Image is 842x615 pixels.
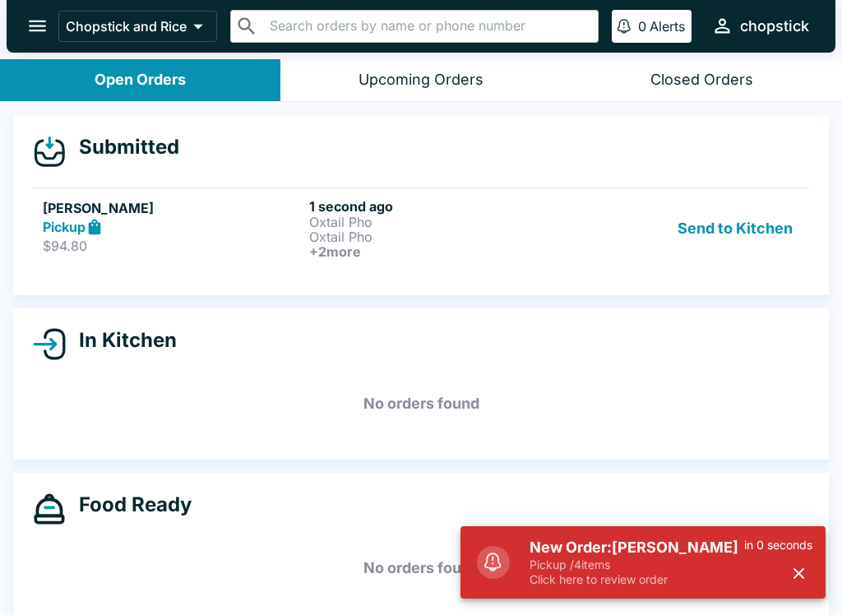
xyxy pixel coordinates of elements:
h5: No orders found [33,374,809,433]
p: $94.80 [43,238,303,254]
button: Chopstick and Rice [58,11,217,42]
h6: 1 second ago [309,198,569,215]
h5: [PERSON_NAME] [43,198,303,218]
input: Search orders by name or phone number [265,15,591,38]
button: open drawer [16,5,58,47]
div: chopstick [740,16,809,36]
p: in 0 seconds [744,538,812,553]
p: Oxtail Pho [309,229,569,244]
p: 0 [638,18,646,35]
div: Open Orders [95,71,186,90]
button: Send to Kitchen [671,198,799,259]
p: Chopstick and Rice [66,18,187,35]
p: Pickup / 4 items [530,557,744,572]
div: Closed Orders [650,71,753,90]
h4: Submitted [66,135,179,160]
a: [PERSON_NAME]Pickup$94.801 second agoOxtail PhoOxtail Pho+2moreSend to Kitchen [33,187,809,269]
p: Alerts [650,18,685,35]
h5: No orders found [33,539,809,598]
button: chopstick [705,8,816,44]
h4: In Kitchen [66,328,177,353]
h4: Food Ready [66,492,192,517]
div: Upcoming Orders [359,71,483,90]
h6: + 2 more [309,244,569,259]
p: Click here to review order [530,572,744,587]
h5: New Order: [PERSON_NAME] [530,538,744,557]
strong: Pickup [43,219,86,235]
p: Oxtail Pho [309,215,569,229]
